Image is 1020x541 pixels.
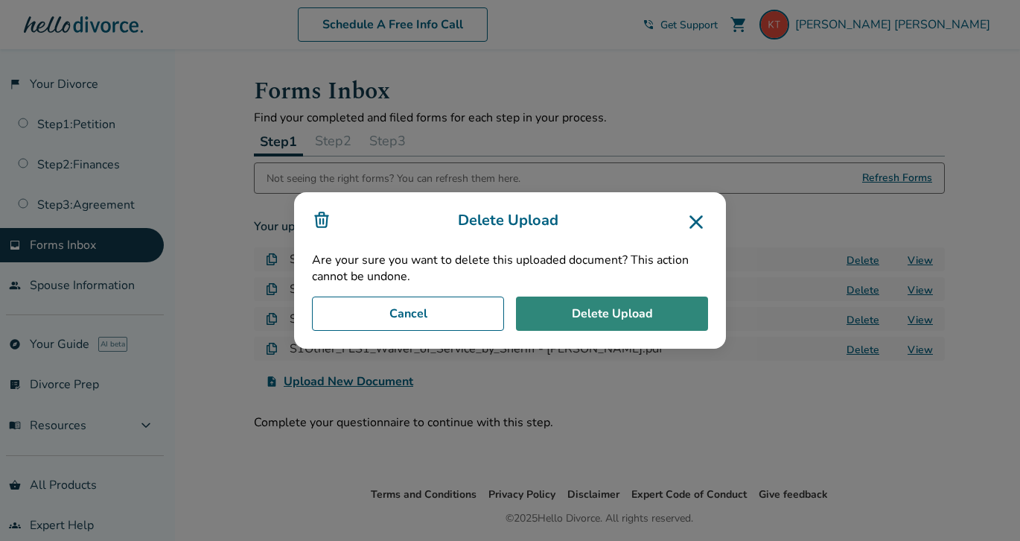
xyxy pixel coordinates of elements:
p: Are your sure you want to delete this uploaded document? This action cannot be undone. [312,252,708,285]
iframe: Chat Widget [946,469,1020,541]
button: Delete Upload [516,297,708,331]
img: icon [312,210,331,230]
button: Cancel [312,297,504,331]
h3: Delete Upload [312,210,708,234]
